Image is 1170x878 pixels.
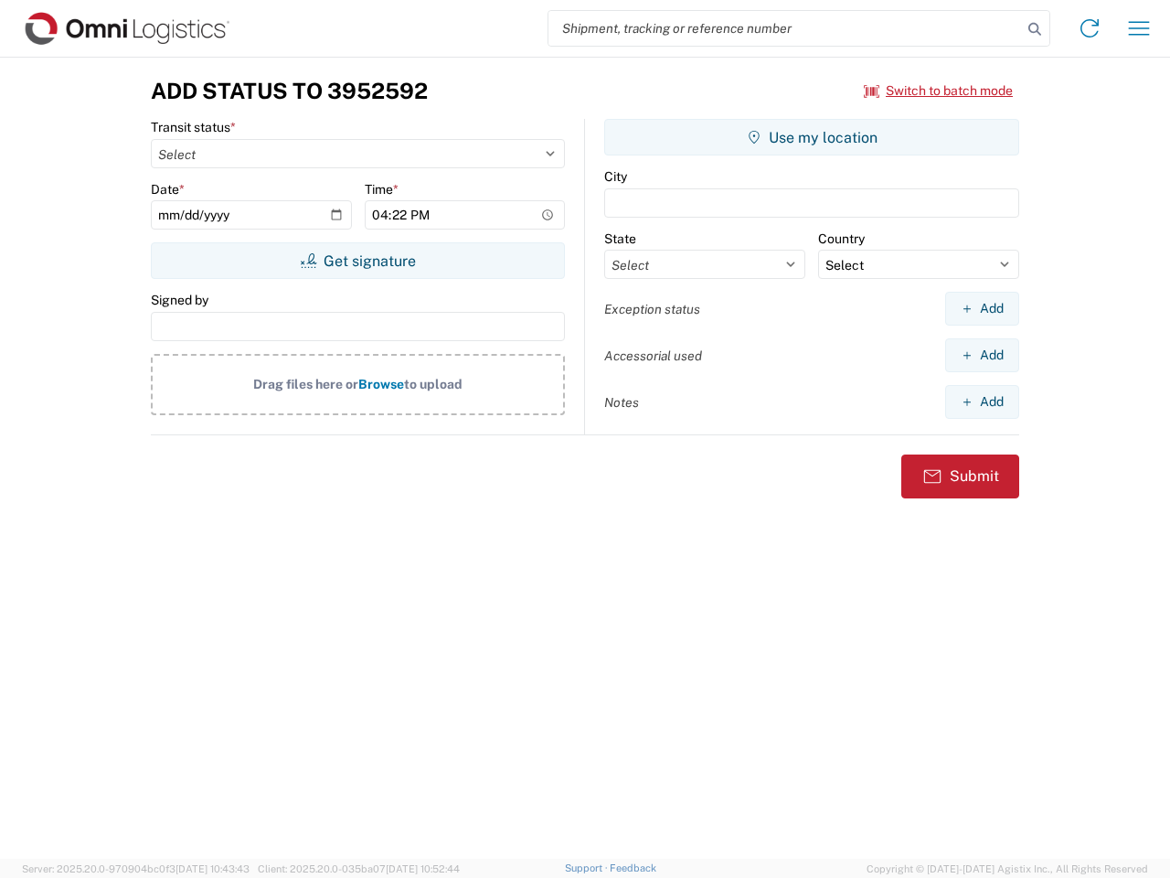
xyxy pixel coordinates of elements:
[358,377,404,391] span: Browse
[151,78,428,104] h3: Add Status to 3952592
[610,862,656,873] a: Feedback
[945,338,1019,372] button: Add
[151,292,208,308] label: Signed by
[386,863,460,874] span: [DATE] 10:52:44
[604,301,700,317] label: Exception status
[818,230,865,247] label: Country
[22,863,250,874] span: Server: 2025.20.0-970904bc0f3
[901,455,1019,498] button: Submit
[604,168,627,185] label: City
[864,76,1013,106] button: Switch to batch mode
[604,394,639,411] label: Notes
[175,863,250,874] span: [DATE] 10:43:43
[151,119,236,135] label: Transit status
[604,230,636,247] label: State
[604,348,702,364] label: Accessorial used
[548,11,1022,46] input: Shipment, tracking or reference number
[945,385,1019,419] button: Add
[565,862,611,873] a: Support
[867,861,1148,877] span: Copyright © [DATE]-[DATE] Agistix Inc., All Rights Reserved
[604,119,1019,155] button: Use my location
[365,181,399,198] label: Time
[258,863,460,874] span: Client: 2025.20.0-035ba07
[404,377,463,391] span: to upload
[253,377,358,391] span: Drag files here or
[945,292,1019,326] button: Add
[151,181,185,198] label: Date
[151,242,565,279] button: Get signature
